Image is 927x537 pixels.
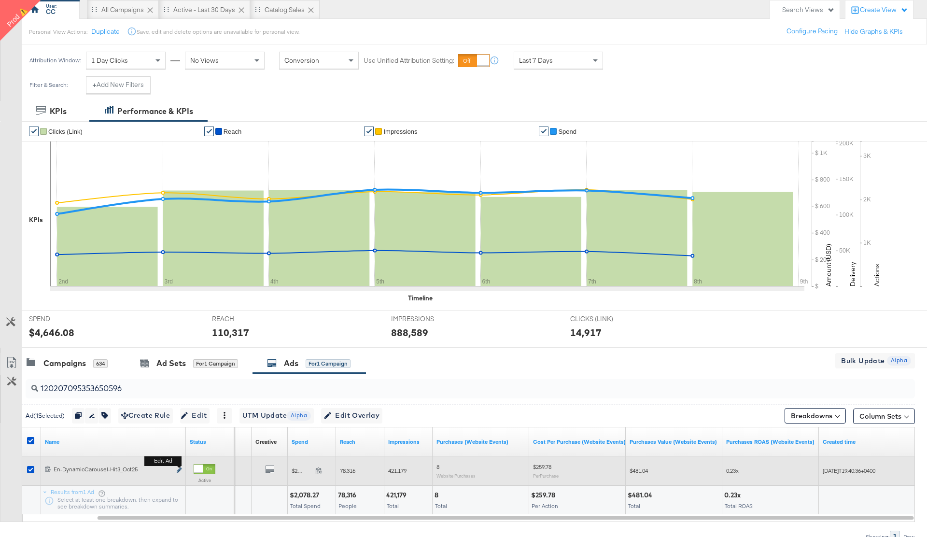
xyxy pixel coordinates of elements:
div: All Campaigns [101,5,144,14]
div: 421,179 [386,491,409,500]
div: 110,317 [212,325,249,339]
span: $2,078.27 [292,467,311,474]
div: Ads [284,358,298,369]
text: Actions [872,264,881,286]
div: Filter & Search: [29,82,68,88]
span: Alpha [287,411,311,420]
sub: Per Purchase [533,473,559,479]
span: People [338,502,357,509]
div: Drag to reorder tab [164,7,169,12]
button: Edit Overlay [321,408,382,424]
div: KPIs [50,106,67,117]
span: SPEND [29,314,101,324]
div: Performance & KPIs [117,106,193,117]
span: Spend [558,128,576,135]
button: UTM UpdateAlpha [239,408,314,424]
a: The number of people your ad was served to. [340,438,380,446]
span: Impressions [383,128,417,135]
a: ✔ [29,127,39,136]
a: Ad Name. [45,438,182,446]
span: REACH [212,314,284,324]
span: Total [628,502,640,509]
button: Edit ad [176,466,182,476]
a: Shows the current state of your Ad. [190,438,230,446]
span: Clicks (Link) [48,128,83,135]
span: 8 [436,463,439,470]
label: Active [194,477,215,483]
div: Timeline [408,294,433,303]
a: ✔ [204,127,214,136]
div: Create View [860,5,908,15]
span: Edit [183,410,207,422]
a: ✔ [539,127,548,136]
div: $2,078.27 [290,491,322,500]
span: Total Spend [290,502,321,509]
a: ✔ [364,127,374,136]
a: Shows the creative associated with your ad. [255,438,277,446]
span: Per Action [532,502,558,509]
div: Catalog Sales [265,5,305,14]
div: CC [46,7,56,16]
span: Create Rule [121,410,170,422]
strong: + [93,80,97,89]
a: The number of times a purchase was made tracked by your Custom Audience pixel on your website aft... [436,438,525,446]
button: +Add New Filters [86,76,151,94]
sub: Website Purchases [436,473,476,479]
span: Total [435,502,447,509]
span: Conversion [284,56,319,65]
button: Configure Pacing [780,23,844,40]
span: $481.04 [630,467,648,474]
div: $4,646.08 [29,325,74,339]
a: The average cost for each purchase tracked by your Custom Audience pixel on your website after pe... [533,438,626,446]
div: Search Views [782,5,835,14]
button: Hide Graphs & KPIs [844,27,903,36]
div: $481.04 [628,491,655,500]
div: Active - Last 30 Days [173,5,235,14]
button: Bulk Update Alpha [835,353,915,368]
a: The total value of the purchase actions divided by spend tracked by your Custom Audience pixel on... [726,438,815,446]
div: Drag to reorder tab [92,7,97,12]
div: KPIs [29,215,43,225]
a: Shows the created time for the Ad. [823,438,912,446]
div: Attribution Window: [29,57,81,64]
div: En-DynamicCarousel-Hit3_Oct25 [54,466,171,473]
span: [DATE]T19:40:36+0400 [823,467,875,474]
button: Breakdowns [785,408,846,424]
div: $259.78 [531,491,558,500]
span: UTM Update [242,410,311,422]
span: No Views [190,56,219,65]
button: Duplicate [91,27,120,36]
text: Amount (USD) [824,244,833,286]
b: Edit ad [144,456,182,466]
div: 78,316 [338,491,359,500]
span: 1 Day Clicks [91,56,128,65]
span: Total ROAS [725,502,753,509]
div: 888,589 [391,325,428,339]
div: 634 [93,359,108,368]
label: Use Unified Attribution Setting: [364,56,454,65]
input: Search Ad Name, ID or Objective [38,375,833,394]
div: Personal View Actions: [29,28,87,36]
div: Ad ( 1 Selected) [26,411,65,420]
span: 0.23x [726,467,739,474]
div: Drag to reorder tab [255,7,260,12]
span: Total [387,502,399,509]
div: Save, edit and delete options are unavailable for personal view. [137,28,299,36]
span: CLICKS (LINK) [570,314,643,324]
span: Edit Overlay [324,410,379,422]
span: IMPRESSIONS [391,314,463,324]
span: $259.78 [533,463,551,470]
a: The total value of the purchase actions tracked by your Custom Audience pixel on your website aft... [630,438,718,446]
span: Alpha [887,356,911,365]
button: Create Rule [118,408,173,424]
span: Reach [224,128,242,135]
span: 421,179 [388,467,407,474]
span: 78,316 [340,467,355,474]
button: Edit [180,408,210,424]
button: Column Sets [853,409,915,424]
div: Ad Sets [156,358,186,369]
div: 8 [435,491,441,500]
a: The number of times your ad was served. On mobile apps an ad is counted as served the first time ... [388,438,429,446]
span: Last 7 Days [519,56,553,65]
div: 0.23x [724,491,744,500]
